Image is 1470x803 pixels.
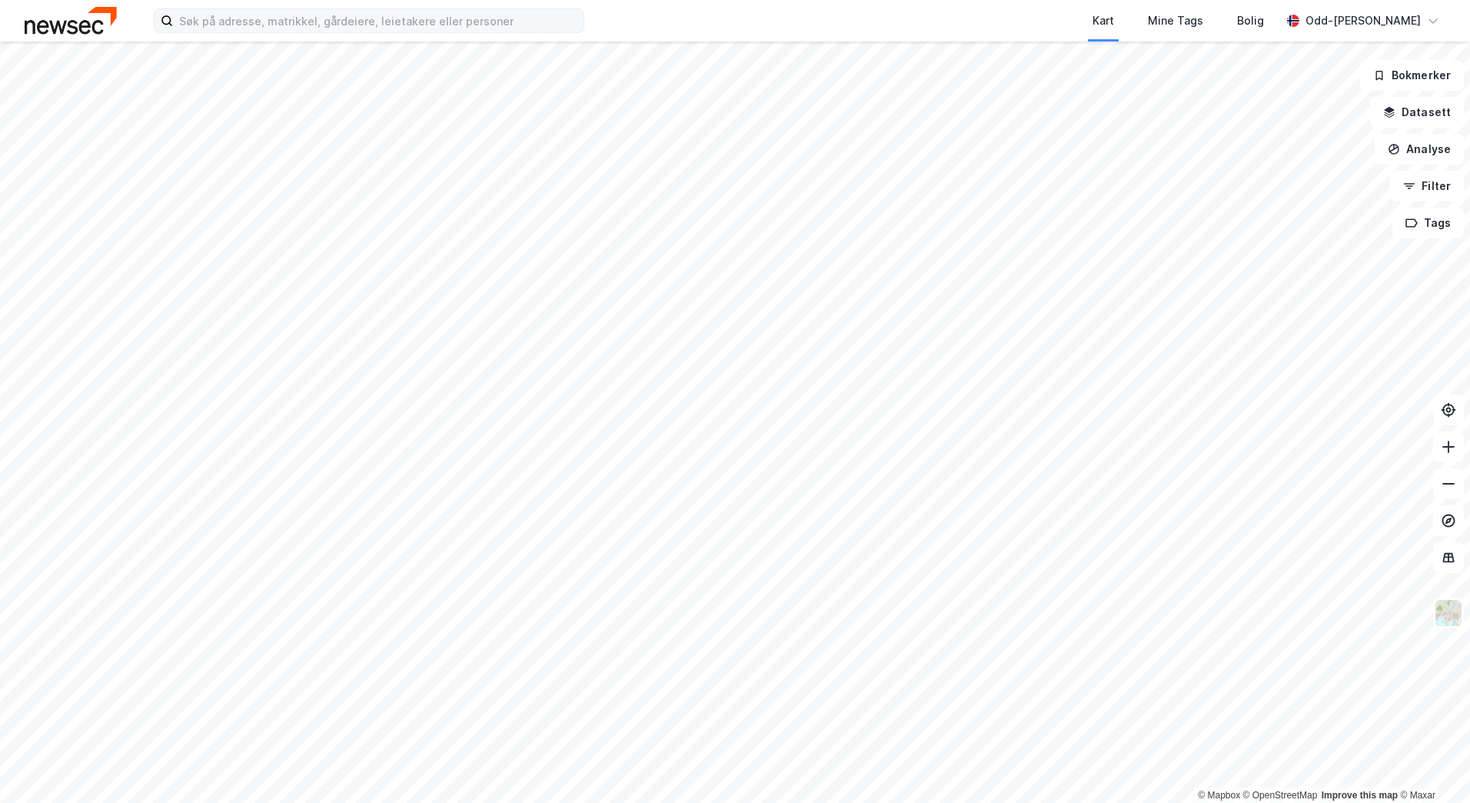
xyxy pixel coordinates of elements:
[173,9,584,32] input: Søk på adresse, matrikkel, gårdeiere, leietakere eller personer
[1393,729,1470,803] iframe: Chat Widget
[1237,12,1264,30] div: Bolig
[25,7,117,34] img: newsec-logo.f6e21ccffca1b3a03d2d.png
[1093,12,1114,30] div: Kart
[1393,729,1470,803] div: Kontrollprogram for chat
[1305,12,1421,30] div: Odd-[PERSON_NAME]
[1148,12,1203,30] div: Mine Tags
